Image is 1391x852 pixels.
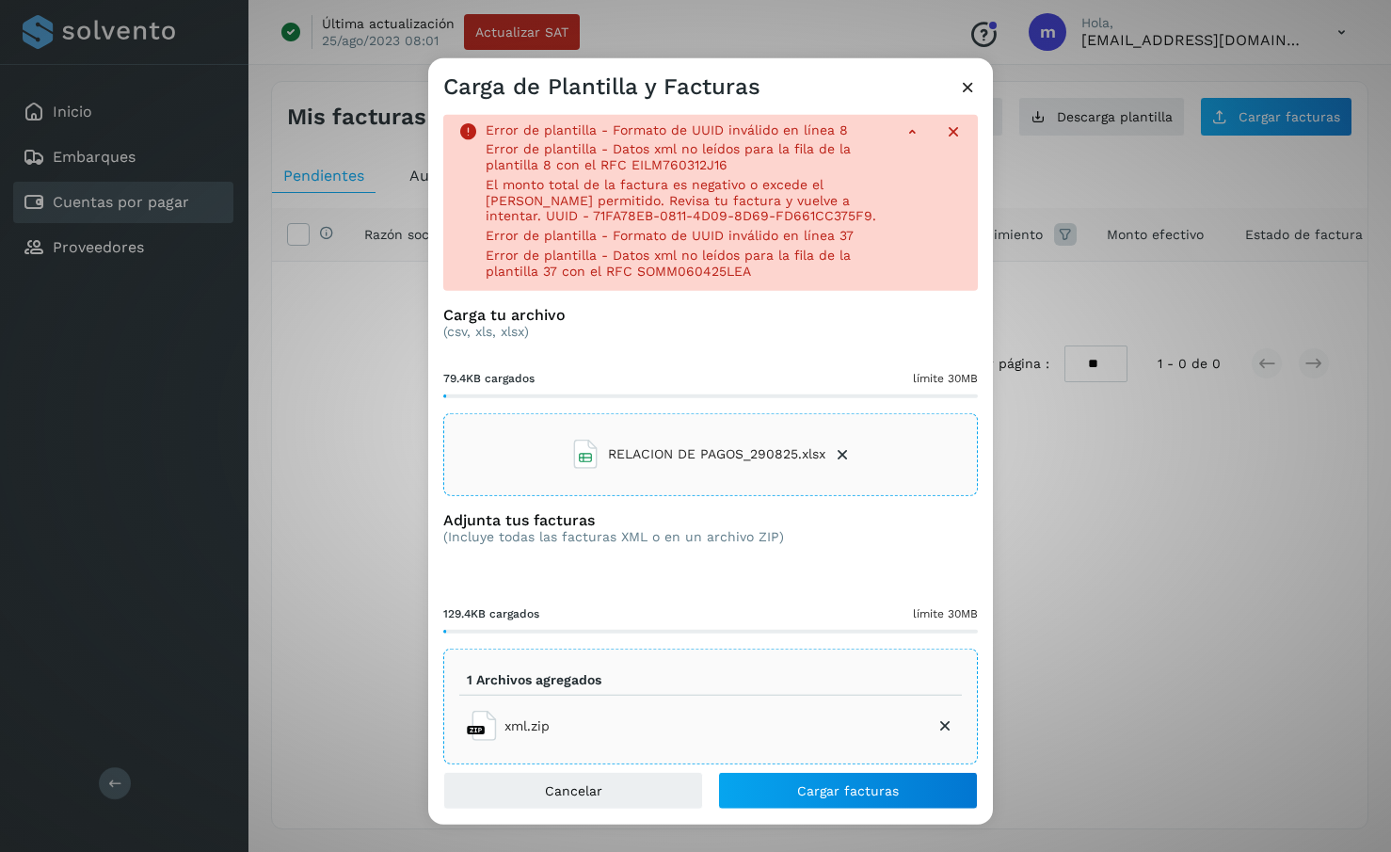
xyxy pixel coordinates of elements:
button: Cargar facturas [718,772,978,810]
span: 79.4KB cargados [443,369,535,386]
span: límite 30MB [913,369,978,386]
p: El monto total de la factura es negativo o excede el [PERSON_NAME] permitido. Revisa tu factura y... [486,177,887,224]
span: xml.zip [504,716,550,736]
p: Error de plantilla - Formato de UUID inválido en línea 37 [486,228,854,244]
h3: Carga tu archivo [443,305,978,323]
button: Cancelar [443,772,703,810]
h3: Adjunta tus facturas [443,510,784,528]
p: Error de plantilla - Datos xml no leídos para la fila de la plantilla 37 con el RFC SOMM060425LEA [486,248,887,280]
span: Cancelar [545,784,602,797]
p: (Incluye todas las facturas XML o en un archivo ZIP) [443,529,784,545]
p: (csv, xls, xlsx) [443,324,978,340]
h3: Carga de Plantilla y Facturas [443,72,760,100]
p: Error de plantilla - Datos xml no leídos para la fila de la plantilla 8 con el RFC EILM760312J16 [486,141,887,173]
span: Cargar facturas [797,784,899,797]
span: RELACION DE PAGOS_290825.xlsx [608,444,825,464]
p: Error de plantilla - Formato de UUID inválido en línea 8 [486,121,848,137]
p: 1 Archivos agregados [467,671,601,687]
span: 129.4KB cargados [443,604,539,621]
span: límite 30MB [913,604,978,621]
